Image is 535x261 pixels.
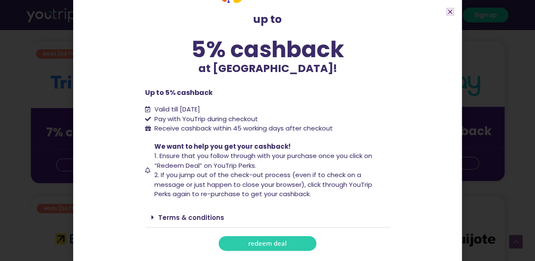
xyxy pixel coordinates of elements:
[145,11,390,28] p: up to
[248,240,287,247] span: redeem deal
[152,105,200,114] span: Valid till [DATE]
[145,38,390,61] div: 5% cashback
[152,124,333,133] span: Receive cashback within 45 working days after checkout
[145,88,390,98] p: Up to 5% cashback
[154,142,291,151] span: We want to help you get your cashback!
[154,170,372,198] span: 2. If you jump out of the check-out process (even if to check on a message or just happen to clos...
[447,8,453,15] a: Close
[154,151,372,170] span: 1. Ensure that you follow through with your purchase once you click on “Redeem Deal” on YouTrip P...
[219,236,316,251] a: redeem deal
[145,208,390,228] div: Terms & conditions
[152,114,258,124] span: Pay with YouTrip during checkout
[158,213,224,222] a: Terms & conditions
[145,61,390,77] p: at [GEOGRAPHIC_DATA]!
